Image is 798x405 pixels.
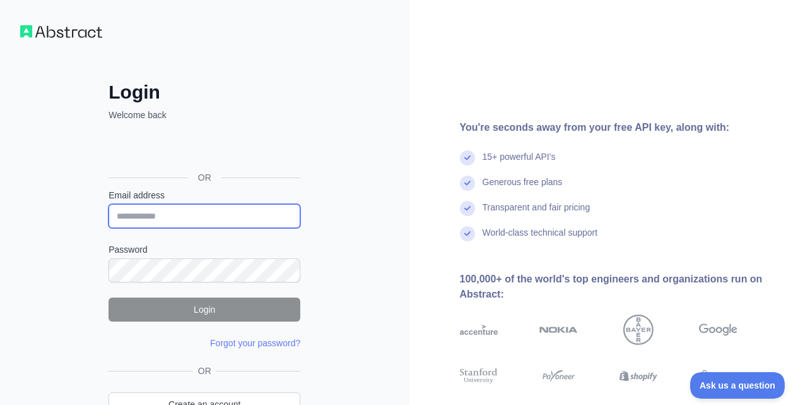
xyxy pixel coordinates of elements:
img: bayer [623,315,654,345]
div: World-class technical support [483,226,598,251]
img: Workflow [20,25,102,38]
span: OR [193,365,216,377]
img: check mark [460,150,475,166]
img: nokia [539,315,578,345]
img: check mark [460,201,475,216]
img: check mark [460,226,475,241]
div: You're seconds away from your free API key, along with: [460,120,778,135]
h2: Login [109,81,300,104]
img: stanford university [460,366,498,385]
img: google [699,315,737,345]
span: OR [188,171,221,184]
div: Generous free plans [483,176,563,201]
div: 15+ powerful API's [483,150,556,176]
img: accenture [460,315,498,345]
div: 100,000+ of the world's top engineers and organizations run on Abstract: [460,272,778,302]
img: check mark [460,176,475,191]
label: Password [109,243,300,256]
iframe: Toggle Customer Support [690,372,785,399]
button: Login [109,298,300,322]
a: Forgot your password? [210,338,300,348]
img: shopify [619,366,658,385]
img: airbnb [699,366,737,385]
div: Transparent and fair pricing [483,201,590,226]
iframe: Sign in with Google Button [102,135,304,163]
img: payoneer [539,366,578,385]
label: Email address [109,189,300,202]
p: Welcome back [109,109,300,121]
